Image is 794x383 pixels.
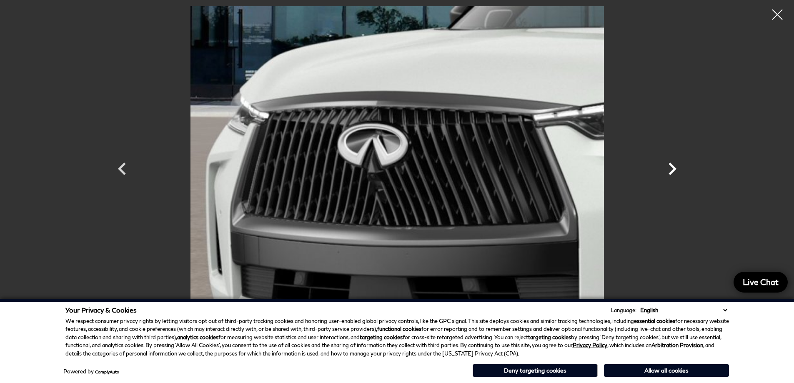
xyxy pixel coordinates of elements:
p: We respect consumer privacy rights by letting visitors opt out of third-party tracking cookies an... [65,317,729,358]
a: ComplyAuto [95,369,119,374]
div: Language: [611,308,636,313]
img: New 2026 2T RAD WHT INFINITI AUTOGRAPH AWD image 12 [147,6,647,316]
select: Language Select [638,306,729,314]
strong: targeting cookies [360,334,403,340]
div: Next [660,152,685,190]
button: Allow all cookies [604,364,729,377]
a: Live Chat [734,272,788,293]
strong: Arbitration Provision [651,342,703,348]
strong: analytics cookies [177,334,218,340]
span: Your Privacy & Cookies [65,306,137,314]
strong: functional cookies [377,325,421,332]
div: Powered by [63,369,119,374]
div: Previous [110,152,135,190]
strong: targeting cookies [528,334,571,340]
a: Privacy Policy [573,342,607,348]
span: Live Chat [739,277,783,287]
button: Deny targeting cookies [473,364,598,377]
strong: essential cookies [634,318,675,324]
